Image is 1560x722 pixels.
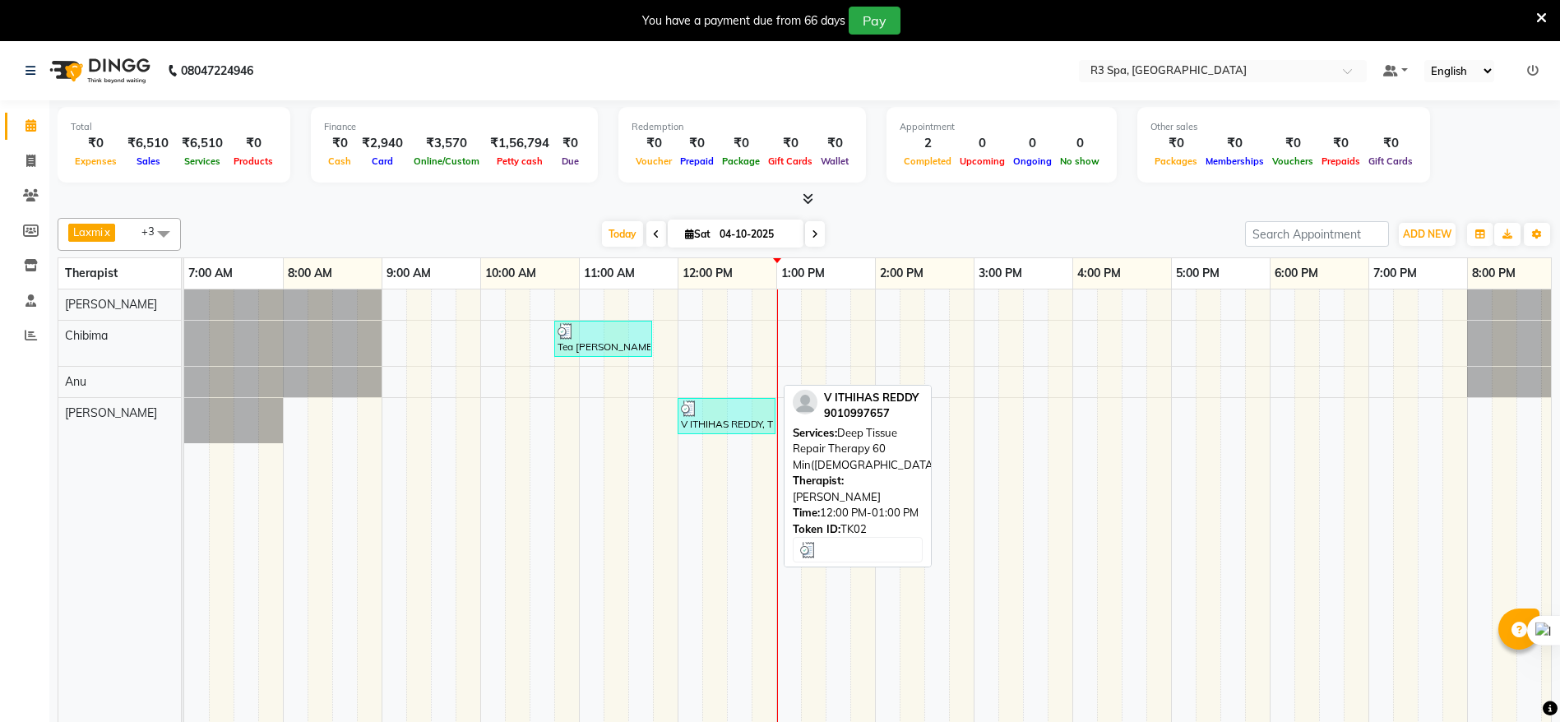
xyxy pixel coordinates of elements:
span: Package [718,155,764,167]
span: Therapist [65,266,118,280]
img: logo [42,48,155,94]
a: 3:00 PM [974,261,1026,285]
span: Prepaid [676,155,718,167]
div: ₹1,56,794 [484,134,556,153]
a: 10:00 AM [481,261,540,285]
span: No show [1056,155,1104,167]
span: [PERSON_NAME] [65,405,157,420]
span: +3 [141,224,167,238]
span: ADD NEW [1403,228,1451,240]
button: ADD NEW [1399,223,1456,246]
span: Services [180,155,225,167]
span: Chibima [65,328,108,343]
input: Search Appointment [1245,221,1389,247]
div: ₹0 [632,134,676,153]
div: 12:00 PM-01:00 PM [793,505,923,521]
span: Expenses [71,155,121,167]
span: Due [558,155,583,167]
span: Prepaids [1317,155,1364,167]
img: profile [793,390,817,414]
span: Gift Cards [764,155,817,167]
span: Completed [900,155,956,167]
div: Other sales [1150,120,1417,134]
div: 2 [900,134,956,153]
span: Memberships [1201,155,1268,167]
a: 2:00 PM [876,261,928,285]
span: Products [229,155,277,167]
div: ₹0 [71,134,121,153]
a: 4:00 PM [1073,261,1125,285]
div: ₹6,510 [175,134,229,153]
div: ₹3,570 [410,134,484,153]
div: ₹0 [229,134,277,153]
div: ₹0 [324,134,355,153]
a: 6:00 PM [1271,261,1322,285]
b: 08047224946 [181,48,253,94]
a: 12:00 PM [678,261,737,285]
div: ₹0 [556,134,585,153]
span: Upcoming [956,155,1009,167]
div: ₹0 [1268,134,1317,153]
a: 7:00 PM [1369,261,1421,285]
a: x [103,225,110,238]
div: 0 [1056,134,1104,153]
a: 8:00 AM [284,261,336,285]
div: ₹0 [817,134,853,153]
span: Cash [324,155,355,167]
div: ₹6,510 [121,134,175,153]
div: Total [71,120,277,134]
span: Token ID: [793,522,840,535]
a: 11:00 AM [580,261,639,285]
span: Online/Custom [410,155,484,167]
a: 1:00 PM [777,261,829,285]
span: Petty cash [493,155,547,167]
span: Therapist: [793,474,844,487]
div: Tea [PERSON_NAME], TK01, 10:45 AM-11:45 AM, Traditional Swedish Relaxation Therapy 60 Min([DEMOGR... [556,323,650,354]
div: You have a payment due from 66 days [642,12,845,30]
span: Deep Tissue Repair Therapy 60 Min([DEMOGRAPHIC_DATA]) [793,426,940,471]
div: ₹0 [1364,134,1417,153]
div: 0 [1009,134,1056,153]
div: ₹0 [764,134,817,153]
button: Pay [849,7,900,35]
div: [PERSON_NAME] [793,473,923,505]
span: Wallet [817,155,853,167]
div: Redemption [632,120,853,134]
div: ₹0 [1150,134,1201,153]
span: Anu [65,374,86,389]
span: Services: [793,426,837,439]
span: Time: [793,506,820,519]
span: Card [368,155,397,167]
span: V ITHIHAS REDDY [824,391,919,404]
div: ₹2,940 [355,134,410,153]
span: Packages [1150,155,1201,167]
div: 0 [956,134,1009,153]
span: Ongoing [1009,155,1056,167]
a: 7:00 AM [184,261,237,285]
span: Gift Cards [1364,155,1417,167]
div: V ITHIHAS REDDY, TK02, 12:00 PM-01:00 PM, Deep Tissue Repair Therapy 60 Min([DEMOGRAPHIC_DATA]) [679,400,774,432]
iframe: chat widget [1491,656,1544,706]
div: Finance [324,120,585,134]
a: 8:00 PM [1468,261,1520,285]
div: ₹0 [676,134,718,153]
span: [PERSON_NAME] [65,297,157,312]
div: TK02 [793,521,923,538]
div: ₹0 [1317,134,1364,153]
span: Today [602,221,643,247]
a: 9:00 AM [382,261,435,285]
span: Vouchers [1268,155,1317,167]
div: Appointment [900,120,1104,134]
div: ₹0 [1201,134,1268,153]
span: Sales [132,155,164,167]
input: 2025-10-04 [715,222,797,247]
div: ₹0 [718,134,764,153]
div: 9010997657 [824,405,919,422]
a: 5:00 PM [1172,261,1224,285]
span: Voucher [632,155,676,167]
span: Laxmi [73,225,103,238]
span: Sat [681,228,715,240]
